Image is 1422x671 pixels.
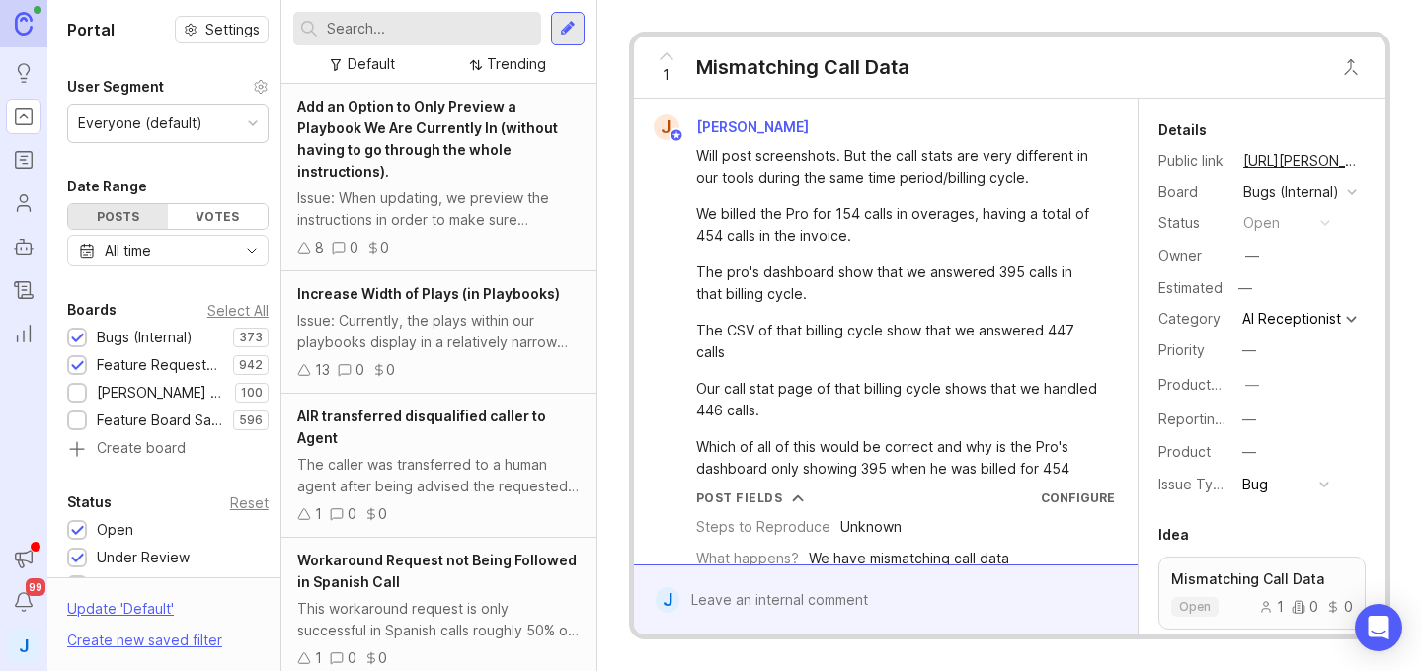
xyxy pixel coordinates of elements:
div: Steps to Reproduce [696,516,830,538]
div: 0 [378,647,387,669]
a: AIR transferred disqualified caller to AgentThe caller was transferred to a human agent after bei... [281,394,596,538]
div: Needs More Info/verif/repro [97,574,259,596]
div: — [1245,245,1259,266]
a: Increase Width of Plays (in Playbooks)Issue: Currently, the plays within our playbooks display in... [281,271,596,394]
div: Unknown [840,516,902,538]
p: open [1179,599,1211,615]
button: J [6,628,41,663]
div: 0 [348,647,356,669]
div: Post Fields [696,489,783,506]
div: Everyone (default) [78,112,202,134]
button: Post Fields [696,489,805,506]
div: 8 [315,237,324,259]
div: Public link [1158,150,1227,172]
button: Notifications [6,584,41,620]
div: The CSV of that billing cycle show that we answered 447 calls [696,320,1098,363]
p: 373 [239,330,263,345]
div: The pro's dashboard show that we answered 395 calls in that billing cycle. [696,261,1098,305]
a: Users [6,186,41,221]
div: Issue: When updating, we preview the instructions in order to make sure everything is working cor... [297,187,581,231]
div: Mismatching Call Data [696,53,909,81]
div: 0 [348,503,356,525]
span: AIR transferred disqualified caller to Agent [297,408,546,446]
div: 1 [315,647,322,669]
div: — [1245,374,1259,396]
button: ProductboardID [1239,372,1265,398]
label: Priority [1158,341,1205,358]
div: 1 [315,503,322,525]
div: Open [97,519,133,541]
div: Default [348,53,395,75]
a: Configure [1041,490,1115,505]
div: J [654,114,679,140]
div: open [1243,212,1280,234]
div: Bugs (Internal) [1243,182,1339,203]
svg: toggle icon [236,243,268,259]
div: Status [67,490,112,514]
span: Add an Option to Only Preview a Playbook We Are Currently In (without having to go through the wh... [297,98,558,180]
div: 0 [1326,600,1353,614]
a: Add an Option to Only Preview a Playbook We Are Currently In (without having to go through the wh... [281,84,596,271]
button: Settings [175,16,269,43]
div: Owner [1158,245,1227,266]
h1: Portal [67,18,115,41]
div: Votes [168,204,268,229]
div: 0 [386,359,395,381]
div: [PERSON_NAME] (Public) [97,382,225,404]
a: Roadmaps [6,142,41,178]
p: 100 [241,385,263,401]
div: Date Range [67,175,147,198]
div: 13 [315,359,330,381]
div: Issue: Currently, the plays within our playbooks display in a relatively narrow column, which lim... [297,310,581,353]
div: Create new saved filter [67,630,222,651]
div: — [1242,339,1256,361]
div: — [1242,441,1256,463]
span: 99 [26,578,45,596]
div: — [1232,275,1258,301]
span: Workaround Request not Being Followed in Spanish Call [297,552,577,590]
input: Search... [327,18,533,39]
div: Feature Board Sandbox [DATE] [97,410,223,431]
span: Increase Width of Plays (in Playbooks) [297,285,560,302]
p: 596 [239,412,263,428]
span: 1 [663,64,670,86]
span: Settings [205,20,260,39]
div: Select All [207,305,269,316]
div: Board [1158,182,1227,203]
a: Portal [6,99,41,134]
label: Reporting Team [1158,410,1264,427]
div: Posts [68,204,168,229]
div: We have mismatching call data [809,548,1009,569]
div: What happens? [696,548,799,569]
a: Mismatching Call Dataopen100 [1158,557,1366,630]
a: Create board [67,441,269,459]
div: Our call stat page of that billing cycle shows that we handled 446 calls. [696,378,1098,421]
p: 942 [239,357,263,373]
div: The caller was transferred to a human agent after being advised the requested service is OOSO. I ... [297,454,581,497]
div: Details [1158,118,1207,142]
div: Bug [1242,474,1268,495]
div: Category [1158,308,1227,330]
div: 0 [355,359,364,381]
div: We billed the Pro for 154 calls in overages, having a total of 454 calls in the invoice. [696,203,1098,247]
span: [PERSON_NAME] [696,118,809,135]
div: Estimated [1158,281,1223,295]
div: 0 [350,237,358,259]
div: Status [1158,212,1227,234]
a: J[PERSON_NAME] [642,114,825,140]
p: Mismatching Call Data [1171,569,1353,589]
label: Product [1158,443,1211,460]
button: Close button [1331,47,1371,87]
div: Trending [487,53,546,75]
div: Bugs (Internal) [97,327,193,348]
div: AI Receptionist [1242,312,1341,326]
img: member badge [669,128,683,143]
label: Issue Type [1158,476,1230,492]
div: Which of all of this would be correct and why is the Pro's dashboard only showing 395 when he was... [696,436,1098,480]
div: Will post screenshots. But the call stats are very different in our tools during the same time pe... [696,145,1098,188]
div: All time [105,240,151,261]
div: 1 [1259,600,1284,614]
div: 0 [378,503,387,525]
